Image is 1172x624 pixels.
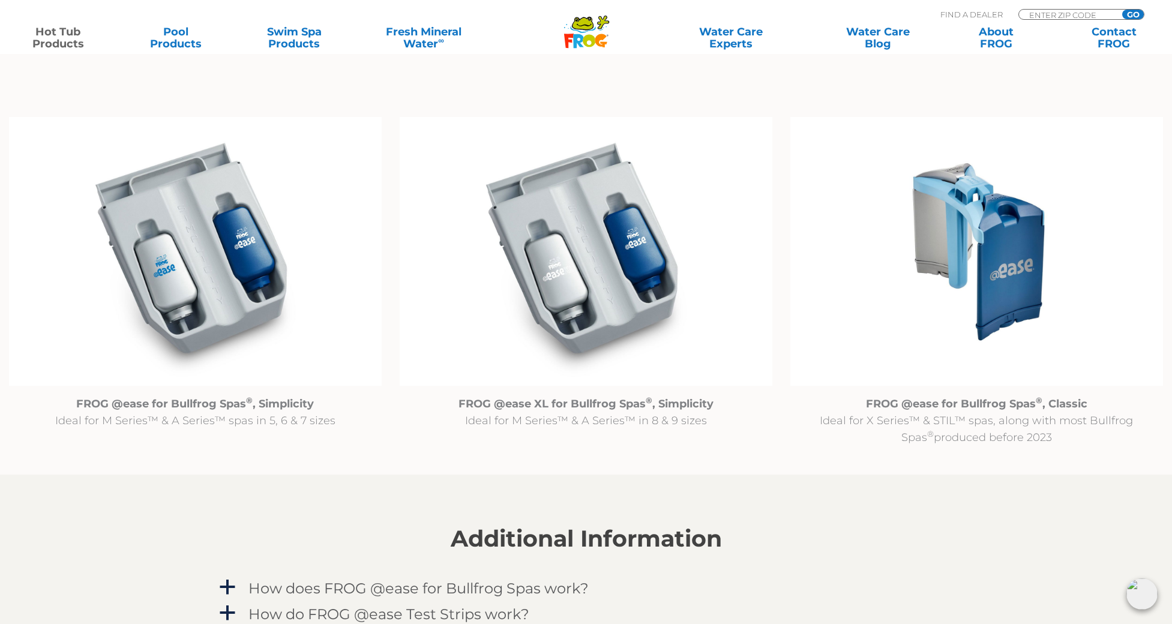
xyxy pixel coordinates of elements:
span: a [218,604,236,622]
input: Zip Code Form [1028,10,1109,20]
a: Water CareExperts [657,26,806,50]
strong: FROG @ease XL for Bullfrog Spas , Simplicity [458,397,714,410]
p: Ideal for M Series™ & A Series™ in 8 & 9 sizes [400,395,772,429]
img: openIcon [1126,578,1158,610]
img: Untitled design (94) [790,117,1163,386]
strong: FROG @ease for Bullfrog Spas , Classic [866,397,1087,410]
span: a [218,578,236,596]
a: a How does FROG @ease for Bullfrog Spas work? [217,577,955,599]
h2: Additional Information [217,526,955,552]
sup: ® [646,395,652,405]
p: Ideal for M Series™ & A Series™ spas in 5, 6 & 7 sizes [9,395,382,429]
a: AboutFROG [950,26,1042,50]
a: ContactFROG [1068,26,1160,50]
input: GO [1122,10,1144,19]
sup: ® [1036,395,1042,405]
a: Water CareBlog [832,26,924,50]
a: Hot TubProducts [12,26,104,50]
h4: How does FROG @ease for Bullfrog Spas work? [248,580,589,596]
a: Fresh MineralWater∞ [366,26,481,50]
img: @ease_Bullfrog_FROG @easeXL for Bullfrog Spas with Filter [400,117,772,386]
sup: ∞ [438,35,444,45]
h4: How do FROG @ease Test Strips work? [248,606,529,622]
p: Find A Dealer [940,9,1003,20]
p: Ideal for X Series™ & STIL™ spas, along with most Bullfrog Spas produced before 2023 [790,395,1163,446]
strong: FROG @ease for Bullfrog Spas , Simplicity [76,397,314,410]
img: @ease_Bullfrog_FROG @ease R180 for Bullfrog Spas with Filter [9,117,382,386]
a: Swim SpaProducts [248,26,340,50]
a: PoolProducts [130,26,222,50]
sup: ® [927,429,934,439]
sup: ® [246,395,253,405]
